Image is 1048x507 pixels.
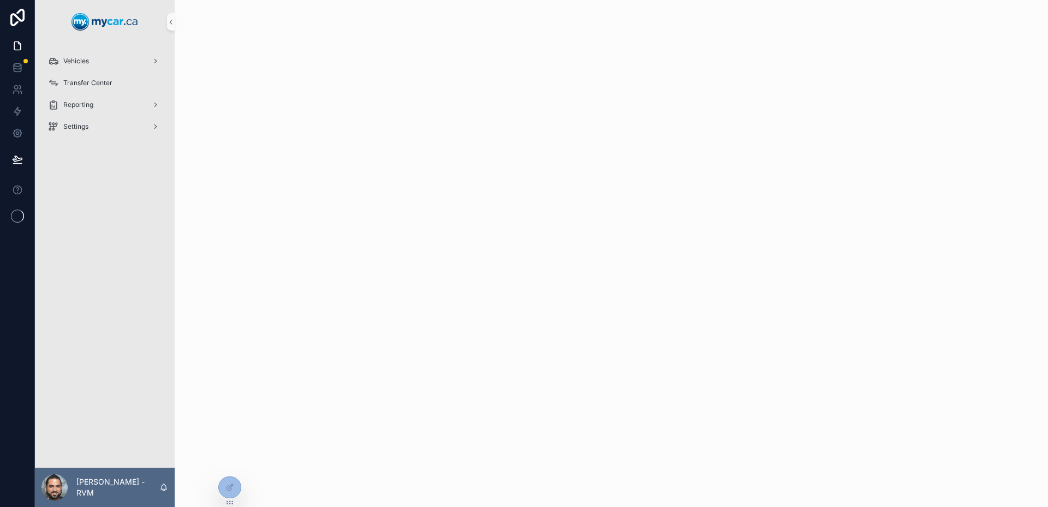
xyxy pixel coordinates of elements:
[63,100,93,109] span: Reporting
[41,73,168,93] a: Transfer Center
[63,79,112,87] span: Transfer Center
[41,51,168,71] a: Vehicles
[63,57,89,65] span: Vehicles
[41,117,168,136] a: Settings
[35,44,175,151] div: scrollable content
[63,122,88,131] span: Settings
[72,13,138,31] img: App logo
[41,95,168,115] a: Reporting
[76,476,159,498] p: [PERSON_NAME] - RVM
